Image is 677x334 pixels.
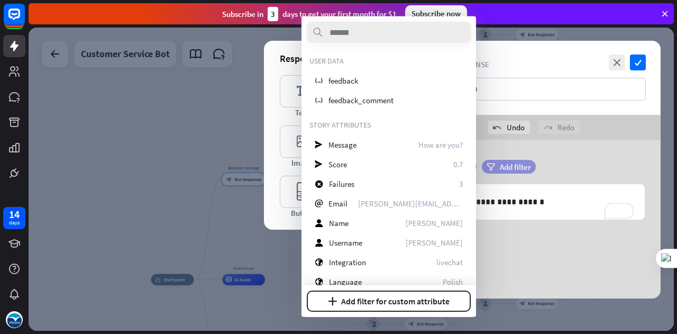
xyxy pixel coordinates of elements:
[328,159,347,169] span: Score
[328,198,347,208] span: Email
[315,96,323,104] i: variable
[8,4,40,36] button: Open LiveChat chat widget
[328,139,356,149] span: Message
[315,199,323,207] i: email
[406,218,463,228] span: Peter Crauch
[487,163,495,171] i: filter
[3,207,25,229] a: 14 days
[453,159,463,169] span: 0.7
[315,140,323,148] i: send
[436,257,463,267] span: livechat
[418,139,463,149] span: How are you?
[329,178,354,188] span: Failures
[538,121,580,134] div: Redo
[406,237,463,247] span: Peter Crauch
[309,56,468,66] div: USER DATA
[423,185,644,219] div: To enrich screen reader interactions, please activate Accessibility in Grammarly extension settings
[315,76,323,84] i: variable
[315,238,323,246] i: user
[488,121,530,134] div: Undo
[309,120,468,130] div: STORY ATTRIBUTES
[315,160,323,168] i: send
[493,123,501,132] i: undo
[307,291,471,312] button: plusAdd filter for custom attribute
[329,257,366,267] span: Integration
[405,5,467,22] div: Subscribe now
[315,219,323,227] i: user
[328,75,358,85] span: feedback
[9,219,20,227] div: days
[329,276,362,286] span: Language
[443,276,463,286] span: Polish
[315,258,323,266] i: globe
[630,55,646,70] i: check
[609,55,625,70] i: close
[328,297,337,305] i: plus
[358,198,463,208] span: peter@crauch.com
[268,7,278,21] div: 3
[544,123,552,132] i: redo
[9,210,20,219] div: 14
[315,277,323,285] i: globe
[222,7,397,21] div: Subscribe in days to get your first month for $1
[459,178,463,188] span: 3
[329,237,362,247] span: Username
[500,162,531,172] span: Add filter
[315,179,323,187] i: block_failure
[328,95,394,105] span: feedback_comment
[329,218,349,228] span: Name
